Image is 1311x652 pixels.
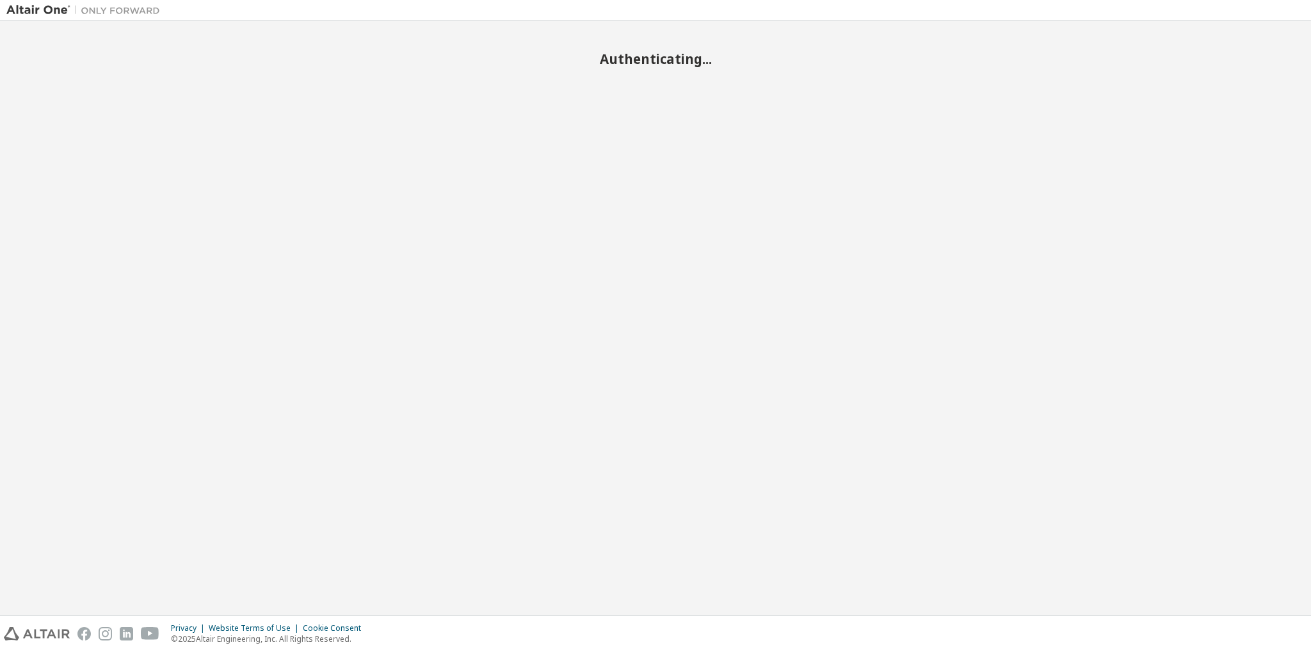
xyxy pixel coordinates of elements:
div: Website Terms of Use [209,623,303,633]
img: youtube.svg [141,627,159,640]
img: linkedin.svg [120,627,133,640]
img: facebook.svg [77,627,91,640]
p: © 2025 Altair Engineering, Inc. All Rights Reserved. [171,633,369,644]
img: instagram.svg [99,627,112,640]
div: Cookie Consent [303,623,369,633]
img: Altair One [6,4,166,17]
img: altair_logo.svg [4,627,70,640]
div: Privacy [171,623,209,633]
h2: Authenticating... [6,51,1305,67]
